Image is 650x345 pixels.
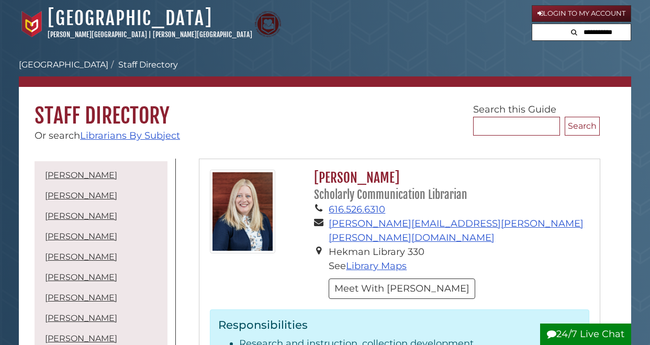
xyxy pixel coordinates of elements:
[329,245,589,273] li: Hekman Library 330 See
[19,59,631,87] nav: breadcrumb
[45,293,117,303] a: [PERSON_NAME]
[35,130,180,141] span: Or search
[45,272,117,282] a: [PERSON_NAME]
[48,7,212,30] a: [GEOGRAPHIC_DATA]
[45,191,117,201] a: [PERSON_NAME]
[329,204,385,215] a: 616.526.6310
[45,170,117,180] a: [PERSON_NAME]
[19,60,108,70] a: [GEOGRAPHIC_DATA]
[118,60,178,70] a: Staff Directory
[48,30,147,39] a: [PERSON_NAME][GEOGRAPHIC_DATA]
[149,30,151,39] span: |
[45,333,117,343] a: [PERSON_NAME]
[45,231,117,241] a: [PERSON_NAME]
[153,30,252,39] a: [PERSON_NAME][GEOGRAPHIC_DATA]
[45,252,117,262] a: [PERSON_NAME]
[210,170,275,253] img: gina_bolger_125x160.jpg
[309,170,589,203] h2: [PERSON_NAME]
[568,24,580,38] button: Search
[329,279,475,299] button: Meet With [PERSON_NAME]
[565,117,600,136] button: Search
[45,313,117,323] a: [PERSON_NAME]
[346,260,407,272] a: Library Maps
[314,188,467,202] small: Scholarly Communication Librarian
[255,11,281,37] img: Calvin Theological Seminary
[45,211,117,221] a: [PERSON_NAME]
[329,218,584,243] a: [PERSON_NAME][EMAIL_ADDRESS][PERSON_NAME][PERSON_NAME][DOMAIN_NAME]
[19,11,45,37] img: Calvin University
[80,130,180,141] a: Librarians By Subject
[532,5,631,22] a: Login to My Account
[540,324,631,345] button: 24/7 Live Chat
[19,87,631,129] h1: Staff Directory
[571,29,577,36] i: Search
[218,318,581,331] h3: Responsibilities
